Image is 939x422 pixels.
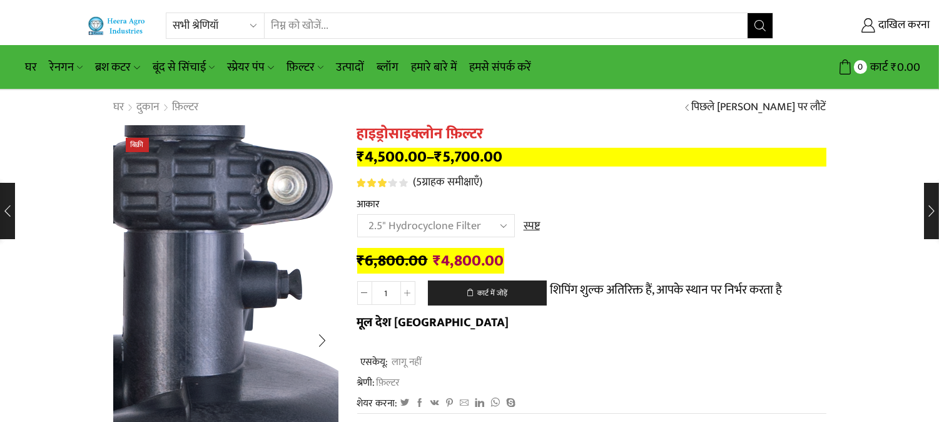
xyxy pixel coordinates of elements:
font: स्पष्ट [524,217,540,235]
a: रेनगन [43,53,89,82]
font: बूंद से सिंचाई [153,58,206,77]
font: शेयर करना: [357,395,398,411]
a: ब्लॉग [370,53,405,82]
font: ₹ [891,58,897,77]
font: मूल देश [GEOGRAPHIC_DATA] [357,312,509,333]
font: ₹ [357,248,365,274]
font: रेनगन [49,58,74,77]
a: दुकान [136,100,161,116]
font: फ़िल्टर [173,98,199,116]
div: अगली स्लाइड [307,325,338,356]
font: हाइड्रोसाइक्लोन फ़िल्टर [357,121,484,147]
font: हमारे बारे में [411,58,457,77]
nav: ब्रेडक्रम्ब [113,100,200,116]
font: हमसे संपर्क करें [469,58,531,77]
font: एसकेयू: [359,354,388,370]
font: 5,700.00 [443,144,503,170]
font: स्प्रेयर पंप [227,58,265,77]
font: ब्रश कटर [95,58,131,77]
input: निम्न को खोजें... [265,13,747,38]
a: फ़िल्टर [280,53,330,82]
font: 6,800.00 [365,248,428,274]
font: ग्राहक समीक्षाएँ) [422,173,483,192]
font: 4,800.00 [442,248,504,274]
font: ब्लॉग [377,58,398,77]
a: घर [19,53,43,82]
div: 5 में से 3.20 रेटिंग [357,178,408,187]
font: घर [114,98,124,116]
div: पिछली स्लाइड [113,325,145,356]
a: (5ग्राहक समीक्षाएँ) [414,175,483,191]
button: खोज बटन [748,13,773,38]
a: फ़िल्टर [375,374,400,391]
a: हमसे संपर्क करें [463,53,537,82]
button: कार्ट में जोड़ें [428,280,547,306]
font: ₹ [434,248,442,274]
a: बूंद से सिंचाई [146,53,221,82]
font: 0 [858,59,863,75]
font: शिपिंग शुल्क अतिरिक्त हैं, आपके स्थान पर निर्भर करता है [550,279,782,301]
input: उत्पाद गुणवत्ता [372,281,400,305]
font: फ़िल्टर [287,58,315,77]
font: 4,500.00 [365,144,427,170]
a: घर [113,100,125,116]
a: दाखिल करना [792,14,930,37]
font: आकार [357,196,380,212]
a: पिछले [PERSON_NAME] पर लौटें [692,100,826,116]
font: श्रेणी: [357,374,375,391]
font: – [427,144,435,170]
font: दाखिल करना [878,16,930,34]
a: उत्पादों [330,53,370,82]
font: बिक्री [131,139,144,151]
font: कार्ट [870,58,888,77]
font: उत्पादों [336,58,364,77]
a: फ़िल्टर [172,100,200,116]
font: दुकान [137,98,160,116]
a: हमारे बारे में [405,53,463,82]
font: ₹ [435,144,443,170]
a: स्प्रेयर पंप [221,53,280,82]
a: 0 कार्ट ₹0.00 [786,56,920,79]
font: 5 [417,173,422,192]
font: घर [25,58,37,77]
font: फ़िल्टर [377,374,400,391]
font: लागू नहीं [390,354,422,370]
font: 0.00 [897,58,920,77]
font: ( [414,173,417,192]
a: ब्रश कटर [89,53,146,82]
a: विकल्प साफ़ करें [524,219,540,235]
font: ₹ [357,144,365,170]
font: पिछले [PERSON_NAME] पर लौटें [692,98,826,116]
font: कार्ट में जोड़ें [477,287,507,299]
